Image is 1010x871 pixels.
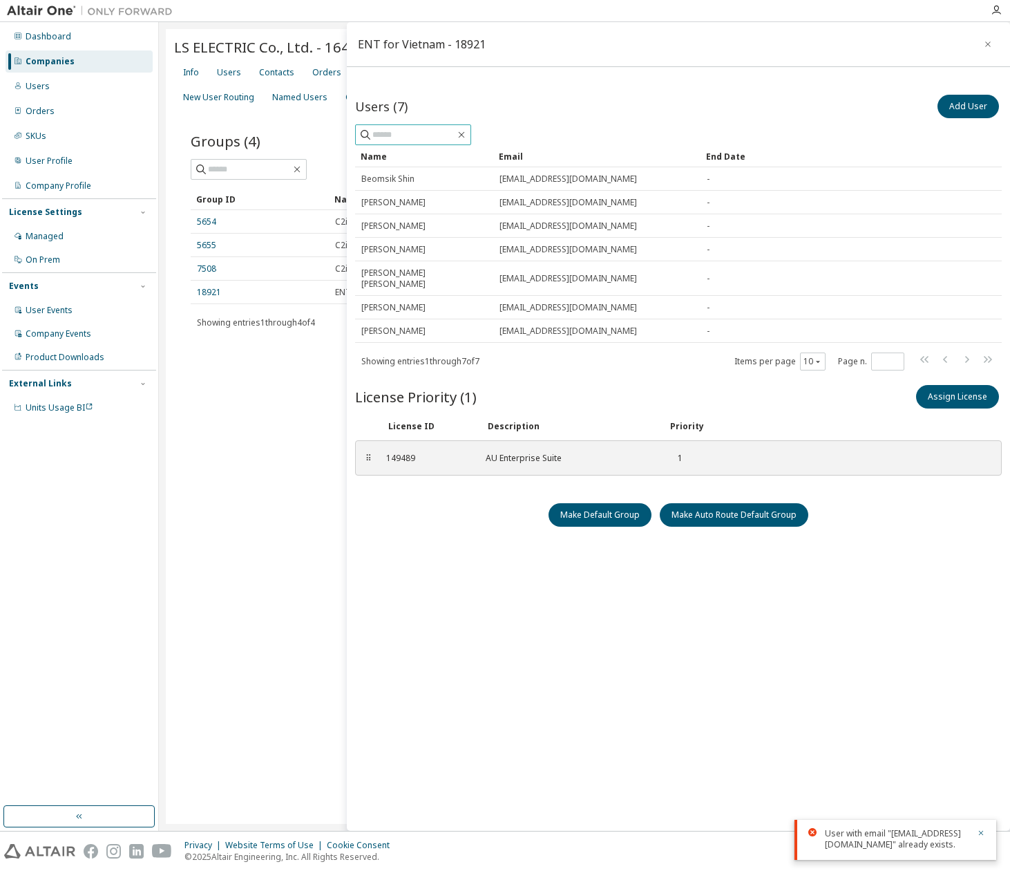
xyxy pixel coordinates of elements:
[152,844,172,859] img: youtube.svg
[335,287,450,298] span: ENT for [GEOGRAPHIC_DATA]
[549,503,651,527] button: Make Default Group
[361,355,479,367] span: Showing entries 1 through 7 of 7
[361,197,426,208] span: [PERSON_NAME]
[26,402,93,413] span: Units Usage BI
[355,98,408,115] span: Users (7)
[499,145,695,167] div: Email
[486,453,651,464] div: AU Enterprise Suite
[225,840,327,851] div: Website Terms of Use
[707,197,709,208] span: -
[364,453,372,464] div: ⠿
[197,216,216,227] a: 5654
[26,81,50,92] div: Users
[707,326,709,337] span: -
[386,453,469,464] div: 149489
[26,56,75,67] div: Companies
[361,221,426,232] span: [PERSON_NAME]
[825,828,969,850] div: User with email "[EMAIL_ADDRESS][DOMAIN_NAME]" already exists.
[706,145,963,167] div: End Date
[707,221,709,232] span: -
[361,302,426,313] span: [PERSON_NAME]
[707,174,709,185] span: -
[361,268,487,290] span: [PERSON_NAME] [PERSON_NAME]
[707,244,709,255] span: -
[355,387,477,406] span: License Priority (1)
[184,840,225,851] div: Privacy
[26,254,60,265] div: On Prem
[197,240,216,251] a: 5655
[803,356,822,367] button: 10
[499,197,637,208] span: [EMAIL_ADDRESS][DOMAIN_NAME]
[361,326,426,337] span: [PERSON_NAME]
[499,244,637,255] span: [EMAIL_ADDRESS][DOMAIN_NAME]
[259,67,294,78] div: Contacts
[660,503,808,527] button: Make Auto Route Default Group
[129,844,144,859] img: linkedin.svg
[184,851,398,863] p: © 2025 Altair Engineering, Inc. All Rights Reserved.
[4,844,75,859] img: altair_logo.svg
[26,328,91,339] div: Company Events
[183,92,254,103] div: New User Routing
[26,106,55,117] div: Orders
[272,92,327,103] div: Named Users
[361,174,415,185] span: Beomsik Shin
[84,844,98,859] img: facebook.svg
[7,4,180,18] img: Altair One
[499,174,637,185] span: [EMAIL_ADDRESS][DOMAIN_NAME]
[499,273,637,284] span: [EMAIL_ADDRESS][DOMAIN_NAME]
[26,131,46,142] div: SKUs
[335,263,448,274] span: C2innovationTeam_ENT_교육
[26,231,64,242] div: Managed
[499,302,637,313] span: [EMAIL_ADDRESS][DOMAIN_NAME]
[26,31,71,42] div: Dashboard
[106,844,121,859] img: instagram.svg
[361,145,488,167] div: Name
[668,453,683,464] div: 1
[916,385,999,409] button: Assign License
[937,95,999,118] button: Add User
[734,353,826,371] span: Items per page
[327,840,398,851] div: Cookie Consent
[9,281,39,292] div: Events
[196,188,323,210] div: Group ID
[499,326,637,337] span: [EMAIL_ADDRESS][DOMAIN_NAME]
[388,421,471,432] div: License ID
[335,240,453,251] span: C2innovationTeam_EDE_Temp
[335,216,427,227] span: C2innovationTeam_EDE
[361,244,426,255] span: [PERSON_NAME]
[191,131,260,151] span: Groups (4)
[197,263,216,274] a: 7508
[197,317,315,328] span: Showing entries 1 through 4 of 4
[838,353,904,371] span: Page n.
[707,273,709,284] span: -
[499,221,637,232] span: [EMAIL_ADDRESS][DOMAIN_NAME]
[488,421,654,432] div: Description
[345,92,380,103] div: On Prem
[183,67,199,78] div: Info
[334,188,496,210] div: Name
[26,180,91,191] div: Company Profile
[26,352,104,363] div: Product Downloads
[707,302,709,313] span: -
[670,421,704,432] div: Priority
[312,67,341,78] div: Orders
[197,287,221,298] a: 18921
[217,67,241,78] div: Users
[174,37,366,57] span: LS ELECTRIC Co., Ltd. - 16434
[26,156,73,167] div: User Profile
[358,39,486,50] div: ENT for Vietnam - 18921
[9,378,72,389] div: External Links
[26,305,73,316] div: User Events
[9,207,82,218] div: License Settings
